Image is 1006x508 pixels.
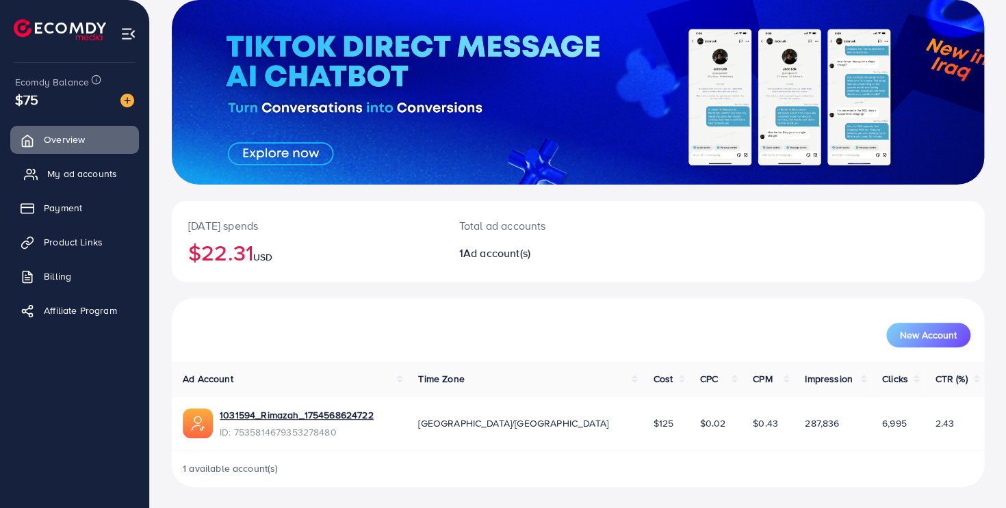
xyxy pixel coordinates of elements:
[47,167,117,181] span: My ad accounts
[183,372,233,386] span: Ad Account
[653,372,673,386] span: Cost
[935,372,967,386] span: CTR (%)
[418,372,464,386] span: Time Zone
[700,416,726,430] span: $0.02
[10,263,139,290] a: Billing
[886,323,970,347] button: New Account
[418,416,608,430] span: [GEOGRAPHIC_DATA]/[GEOGRAPHIC_DATA]
[220,408,374,422] a: 1031594_Rimazah_1754568624722
[44,304,117,317] span: Affiliate Program
[10,160,139,187] a: My ad accounts
[700,372,718,386] span: CPC
[188,239,426,265] h2: $22.31
[459,247,630,260] h2: 1
[805,416,839,430] span: 287,836
[183,408,213,438] img: ic-ads-acc.e4c84228.svg
[220,425,374,439] span: ID: 7535814679353278480
[653,416,673,430] span: $125
[44,235,103,249] span: Product Links
[44,133,85,146] span: Overview
[805,372,853,386] span: Impression
[15,75,89,89] span: Ecomdy Balance
[15,90,38,109] span: $75
[188,217,426,234] p: [DATE] spends
[44,201,82,215] span: Payment
[882,416,907,430] span: 6,995
[882,372,908,386] span: Clicks
[10,228,139,256] a: Product Links
[753,372,772,386] span: CPM
[14,19,106,40] img: logo
[463,245,530,260] span: Ad account(s)
[10,297,139,324] a: Affiliate Program
[253,250,272,264] span: USD
[10,126,139,153] a: Overview
[44,269,71,283] span: Billing
[935,416,954,430] span: 2.43
[183,462,279,475] span: 1 available account(s)
[120,26,136,42] img: menu
[10,194,139,222] a: Payment
[120,94,134,107] img: image
[900,330,957,340] span: New Account
[459,217,630,234] p: Total ad accounts
[753,416,778,430] span: $0.43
